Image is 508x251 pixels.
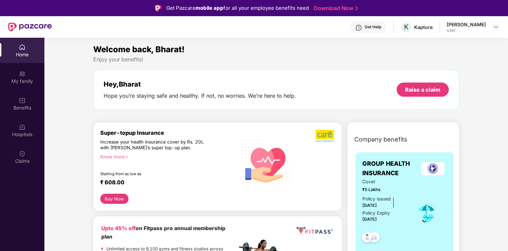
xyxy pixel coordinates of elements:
[101,225,225,240] b: on Fitpass pro annual membership plan
[316,129,335,142] img: b5dec4f62d2307b9de63beb79f102df3.png
[421,162,444,175] img: insurerLogo
[19,44,26,51] img: svg+xml;base64,PHN2ZyBpZD0iSG9tZSIgeG1sbnM9Imh0dHA6Ly93d3cudzMub3JnLzIwMDAvc3ZnIiB3aWR0aD0iMjAiIG...
[104,92,296,99] div: Hope you’re staying safe and healthy. If not, no worries. We’re here to help.
[314,5,356,12] a: Download Now
[362,210,390,217] div: Policy Expiry
[100,139,208,151] div: Increase your health insurance cover by Rs. 20L with [PERSON_NAME]’s super top-up plan.
[19,97,26,104] img: svg+xml;base64,PHN2ZyBpZD0iQmVuZWZpdHMiIHhtbG5zPSJodHRwOi8vd3d3LnczLm9yZy8yMDAwL3N2ZyIgd2lkdGg9Ij...
[366,230,383,247] img: svg+xml;base64,PHN2ZyB4bWxucz0iaHR0cDovL3d3dy53My5vcmcvMjAwMC9zdmciIHdpZHRoPSI0OC45NDMiIGhlaWdodD...
[93,44,185,54] span: Welcome back, Bharat!
[100,194,129,204] button: Buy Now
[295,224,334,237] img: fppp.png
[354,135,407,144] span: Company benefits
[19,150,26,157] img: svg+xml;base64,PHN2ZyBpZD0iQ2xhaW0iIHhtbG5zPSJodHRwOi8vd3d3LnczLm9yZy8yMDAwL3N2ZyIgd2lkdGg9IjIwIi...
[404,23,408,31] span: K
[362,203,377,208] span: [DATE]
[93,56,459,63] div: Enjoy your benefits!
[362,159,419,178] span: GROUP HEALTH INSURANCE
[104,80,296,88] div: Hey, Bharat
[362,186,406,193] span: ₹5 Lakhs
[195,5,223,11] strong: mobile app
[362,195,391,202] div: Policy issued
[101,225,136,231] b: Upto 45% off
[100,171,209,176] div: Starting from as low as
[355,24,362,31] img: svg+xml;base64,PHN2ZyBpZD0iSGVscC0zMngzMiIgeG1sbnM9Imh0dHA6Ly93d3cudzMub3JnLzIwMDAvc3ZnIiB3aWR0aD...
[8,23,52,31] img: New Pazcare Logo
[100,179,230,187] div: ₹ 608.00
[415,202,437,224] img: icon
[355,5,358,12] img: Stroke
[362,217,377,222] span: [DATE]
[405,86,440,93] div: Raise a claim
[125,155,129,159] span: right
[237,132,296,191] img: svg+xml;base64,PHN2ZyB4bWxucz0iaHR0cDovL3d3dy53My5vcmcvMjAwMC9zdmciIHhtbG5zOnhsaW5rPSJodHRwOi8vd3...
[414,24,433,30] div: Kapture
[100,154,233,159] div: Know more
[166,4,309,12] div: Get Pazcare for all your employee benefits need
[19,124,26,130] img: svg+xml;base64,PHN2ZyBpZD0iSG9zcGl0YWxzIiB4bWxucz0iaHR0cDovL3d3dy53My5vcmcvMjAwMC9zdmciIHdpZHRoPS...
[365,24,381,30] div: Get Help
[493,24,499,30] img: svg+xml;base64,PHN2ZyBpZD0iRHJvcGRvd24tMzJ4MzIiIHhtbG5zPSJodHRwOi8vd3d3LnczLm9yZy8yMDAwL3N2ZyIgd2...
[362,178,406,185] span: Cover
[447,21,486,28] div: [PERSON_NAME]
[155,5,161,11] img: Logo
[447,28,486,33] div: User
[359,230,375,247] img: svg+xml;base64,PHN2ZyB4bWxucz0iaHR0cDovL3d3dy53My5vcmcvMjAwMC9zdmciIHdpZHRoPSI0OC45NDMiIGhlaWdodD...
[100,129,237,136] div: Super-topup Insurance
[19,70,26,77] img: svg+xml;base64,PHN2ZyB3aWR0aD0iMjAiIGhlaWdodD0iMjAiIHZpZXdCb3g9IjAgMCAyMCAyMCIgZmlsbD0ibm9uZSIgeG...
